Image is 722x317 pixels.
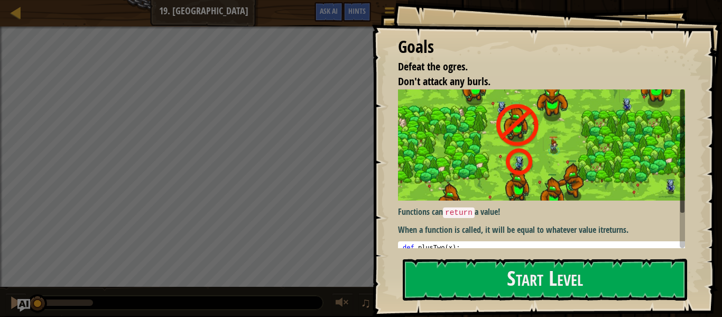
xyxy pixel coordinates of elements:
[17,299,30,312] button: Ask AI
[398,224,693,236] p: When a function is called, it will be equal to whatever value it .
[385,59,682,75] li: Defeat the ogres.
[358,293,376,315] button: ♫
[360,295,371,311] span: ♫
[314,2,343,22] button: Ask AI
[403,259,687,301] button: Start Level
[398,74,490,88] span: Don't attack any burls.
[443,207,475,218] code: return
[398,59,468,74] span: Defeat the ogres.
[385,74,682,89] li: Don't attack any burls.
[348,6,366,16] span: Hints
[320,6,338,16] span: Ask AI
[5,293,26,315] button: Ctrl + P: Pause
[398,35,685,59] div: Goals
[332,293,353,315] button: Adjust volume
[603,224,626,236] strong: returns
[398,89,693,201] img: Burlbole grove
[398,206,693,219] p: Functions can a value!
